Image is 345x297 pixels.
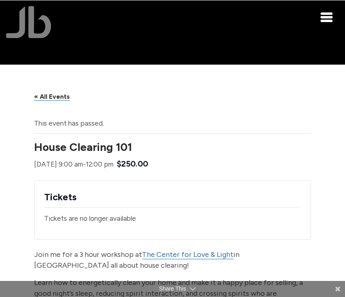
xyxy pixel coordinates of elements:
[44,212,301,225] div: Tickets are no longer available
[321,12,333,22] button: Toggle navigation
[34,93,70,101] a: « All Events
[142,250,233,259] a: The Center for Love & Light
[34,158,114,171] div: -
[86,160,114,168] span: 12:00 pm
[34,160,83,168] span: [DATE] 9:00 am
[117,157,148,170] span: $250.00
[34,142,311,153] h1: House Clearing 101
[6,6,51,38] img: Jamie Butler. The Everyday Medium
[44,190,301,204] h2: Tickets
[34,250,239,270] span: Join me for a 3 hour workshop at in [GEOGRAPHIC_DATA] all about house clearing!
[34,119,311,128] li: This event has passed.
